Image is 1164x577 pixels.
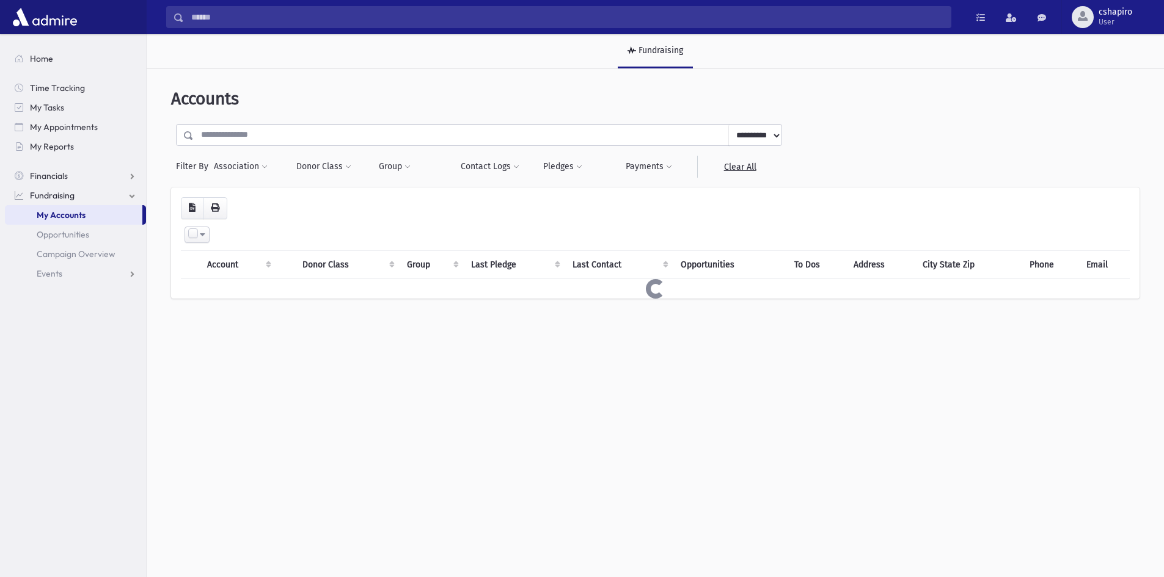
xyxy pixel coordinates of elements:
a: My Accounts [5,205,142,225]
span: Financials [30,170,68,181]
button: Contact Logs [460,156,520,178]
input: Search [184,6,951,28]
span: Opportunities [37,229,89,240]
th: Address [846,250,915,278]
span: Campaign Overview [37,249,115,259]
button: CSV [181,197,203,219]
span: Fundraising [30,190,75,201]
th: Phone [1022,250,1079,278]
span: User [1099,17,1132,27]
button: Association [213,156,268,178]
a: Fundraising [5,186,146,205]
button: Pledges [543,156,583,178]
th: Last Pledge [464,250,565,278]
a: My Appointments [5,117,146,137]
span: My Reports [30,141,74,152]
a: Fundraising [618,34,693,68]
span: My Appointments [30,122,98,132]
img: AdmirePro [10,5,80,29]
button: Group [378,156,411,178]
span: cshapiro [1099,7,1132,17]
span: My Accounts [37,209,86,220]
th: Donor Class [295,250,399,278]
span: Time Tracking [30,82,85,93]
th: Opportunities [673,250,787,278]
th: Last Contact [565,250,673,278]
span: Accounts [171,89,239,109]
a: Events [5,264,146,283]
span: Filter By [176,160,213,173]
a: My Tasks [5,98,146,117]
span: Home [30,53,53,64]
span: Events [37,268,62,279]
th: To Dos [787,250,846,278]
a: Campaign Overview [5,244,146,264]
th: City State Zip [915,250,1023,278]
th: Email [1079,250,1130,278]
a: Opportunities [5,225,146,244]
a: Time Tracking [5,78,146,98]
div: Fundraising [636,45,683,56]
button: Print [203,197,227,219]
a: My Reports [5,137,146,156]
th: Account [200,250,276,278]
button: Payments [625,156,673,178]
a: Financials [5,166,146,186]
button: Donor Class [296,156,352,178]
a: Home [5,49,146,68]
a: Clear All [697,156,782,178]
th: Group [400,250,464,278]
span: My Tasks [30,102,64,113]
